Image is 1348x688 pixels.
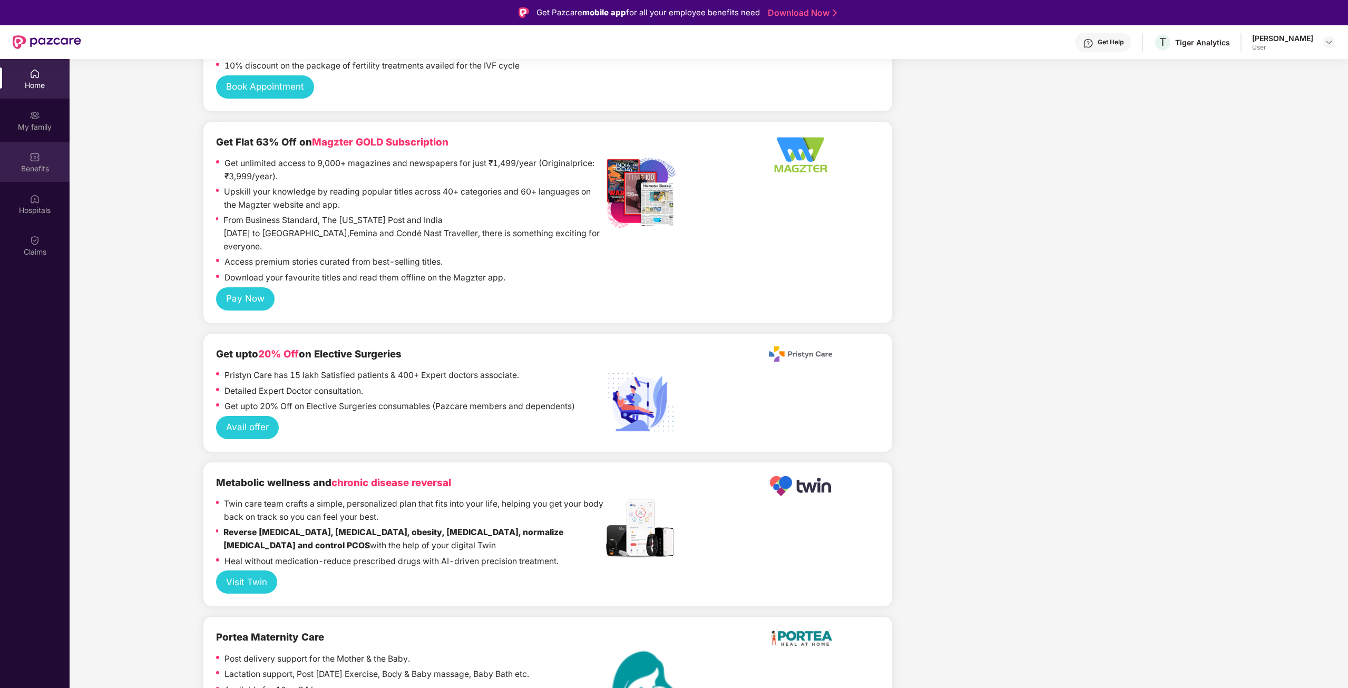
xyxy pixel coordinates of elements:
p: Twin care team crafts a simple, personalized plan that fits into your life, helping you get your ... [224,498,603,524]
p: 10% discount on the package of fertility treatments availed for the IVF cycle [224,60,520,73]
strong: mobile app [582,7,626,17]
img: Header.jpg [603,496,677,560]
b: Get Flat 63% Off on [216,136,448,148]
img: logo.png [769,629,832,646]
b: Metabolic wellness and [216,477,451,489]
button: Book Appointment [216,75,314,99]
button: Visit Twin [216,570,277,594]
p: Download your favourite titles and read them offline on the Magzter app. [224,272,505,285]
b: Portea Maternity Care [216,631,324,643]
div: [PERSON_NAME] [1252,33,1313,43]
div: Tiger Analytics [1175,37,1230,47]
p: with the help of your digital Twin [223,526,603,552]
button: Pay Now [216,287,275,311]
button: Avail offer [216,416,279,439]
img: Logo%20-%20Option%202_340x220%20-%20Edited.png [769,134,832,176]
img: Pristyn_Care_Logo%20(1).png [769,346,832,362]
div: Get Help [1098,38,1124,46]
p: Get upto 20% Off on Elective Surgeries consumables (Pazcare members and dependents) [224,400,575,413]
img: Stroke [833,7,837,18]
img: svg+xml;base64,PHN2ZyBpZD0iQ2xhaW0iIHhtbG5zPSJodHRwOi8vd3d3LnczLm9yZy8yMDAwL3N2ZyIgd2lkdGg9IjIwIi... [30,235,40,246]
p: Pristyn Care has 15 lakh Satisfied patients & 400+ Expert doctors associate. [224,369,519,382]
span: Magzter GOLD Subscription [312,136,448,148]
span: 20% Off [258,348,299,360]
span: T [1159,36,1166,49]
img: svg+xml;base64,PHN2ZyBpZD0iSG9tZSIgeG1sbnM9Imh0dHA6Ly93d3cudzMub3JnLzIwMDAvc3ZnIiB3aWR0aD0iMjAiIG... [30,69,40,79]
p: Detailed Expert Doctor consultation. [224,385,363,398]
img: svg+xml;base64,PHN2ZyBpZD0iRHJvcGRvd24tMzJ4MzIiIHhtbG5zPSJodHRwOi8vd3d3LnczLm9yZy8yMDAwL3N2ZyIgd2... [1325,38,1333,46]
strong: Reverse [MEDICAL_DATA], [MEDICAL_DATA], obesity, [MEDICAL_DATA], normalize [MEDICAL_DATA] and con... [223,527,563,550]
p: Post delivery support for the Mother & the Baby. [224,653,410,666]
img: Logo.png [769,475,832,497]
a: Download Now [768,7,834,18]
p: Heal without medication-reduce prescribed drugs with AI-driven precision treatment. [224,555,559,568]
img: Elective%20Surgery.png [603,367,677,441]
img: svg+xml;base64,PHN2ZyB3aWR0aD0iMjAiIGhlaWdodD0iMjAiIHZpZXdCb3g9IjAgMCAyMCAyMCIgZmlsbD0ibm9uZSIgeG... [30,110,40,121]
img: New Pazcare Logo [13,35,81,49]
p: Access premium stories curated from best-selling titles. [224,256,443,269]
p: Get unlimited access to 9,000+ magazines and newspapers for just ₹1,499/year (Originalprice: ₹3,9... [224,157,603,183]
p: Upskill your knowledge by reading popular titles across 40+ categories and 60+ languages on the M... [224,186,603,211]
div: Get Pazcare for all your employee benefits need [536,6,760,19]
span: chronic disease reversal [331,477,451,489]
b: Get upto on Elective Surgeries [216,348,402,360]
img: Logo [519,7,529,18]
p: From Business Standard, The [US_STATE] Post and India [DATE] to [GEOGRAPHIC_DATA],Femina and Cond... [223,214,603,253]
img: svg+xml;base64,PHN2ZyBpZD0iSGVscC0zMngzMiIgeG1sbnM9Imh0dHA6Ly93d3cudzMub3JnLzIwMDAvc3ZnIiB3aWR0aD... [1083,38,1093,49]
p: Lactation support, Post [DATE] Exercise, Body & Baby massage, Baby Bath etc. [224,668,529,681]
div: User [1252,43,1313,52]
img: Listing%20Image%20-%20Option%201%20-%20Edited.png [603,156,677,229]
img: svg+xml;base64,PHN2ZyBpZD0iQmVuZWZpdHMiIHhtbG5zPSJodHRwOi8vd3d3LnczLm9yZy8yMDAwL3N2ZyIgd2lkdGg9Ij... [30,152,40,162]
img: svg+xml;base64,PHN2ZyBpZD0iSG9zcGl0YWxzIiB4bWxucz0iaHR0cDovL3d3dy53My5vcmcvMjAwMC9zdmciIHdpZHRoPS... [30,193,40,204]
